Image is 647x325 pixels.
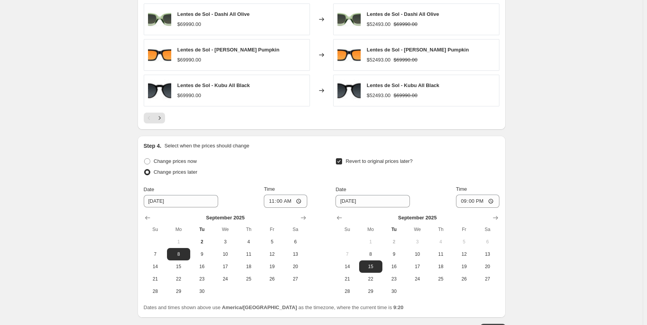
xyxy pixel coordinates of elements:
span: 29 [362,288,379,294]
button: Wednesday September 3 2025 [213,236,237,248]
span: 5 [263,239,280,245]
div: $52493.00 [367,21,391,28]
button: Thursday September 25 2025 [237,273,260,285]
button: Thursday September 4 2025 [429,236,452,248]
span: 23 [193,276,210,282]
button: Tuesday September 9 2025 [382,248,406,260]
button: Tuesday September 23 2025 [382,273,406,285]
button: Show next month, October 2025 [298,212,309,223]
span: 9 [385,251,403,257]
span: 8 [170,251,187,257]
th: Wednesday [406,223,429,236]
img: thabo-black-pumpkin-frontal_1280x_progressive_jpg_80x.jpg [148,43,171,67]
span: 5 [456,239,473,245]
span: 17 [409,263,426,270]
button: Wednesday September 17 2025 [406,260,429,273]
span: 12 [456,251,473,257]
span: 30 [385,288,403,294]
span: 12 [263,251,280,257]
div: $69990.00 [177,21,201,28]
span: 18 [432,263,449,270]
button: Saturday September 20 2025 [476,260,499,273]
span: 6 [287,239,304,245]
span: Fr [263,226,280,233]
span: Lentes de Sol - [PERSON_NAME] Pumpkin [177,47,280,53]
button: Wednesday September 17 2025 [213,260,237,273]
input: 9/2/2025 [336,195,410,207]
span: 24 [217,276,234,282]
span: Lentes de Sol - Kubu All Black [367,82,439,88]
nav: Pagination [144,113,165,123]
span: Dates and times shown above use as the timezone, where the current time is [144,304,404,310]
th: Tuesday [382,223,406,236]
button: Tuesday September 9 2025 [190,248,213,260]
button: Thursday September 4 2025 [237,236,260,248]
img: Frontal_3_copia_1280x_progressive_jpg_80x.jpg [337,79,361,102]
span: 20 [287,263,304,270]
span: Th [240,226,257,233]
span: Change prices now [154,158,197,164]
span: We [409,226,426,233]
span: 20 [479,263,496,270]
span: 3 [217,239,234,245]
span: Change prices later [154,169,198,175]
span: Fr [456,226,473,233]
div: $52493.00 [367,56,391,64]
button: Friday September 5 2025 [260,236,284,248]
th: Saturday [284,223,307,236]
th: Friday [260,223,284,236]
input: 12:00 [264,195,307,208]
span: Sa [287,226,304,233]
button: Sunday September 28 2025 [144,285,167,298]
span: 28 [147,288,164,294]
span: Lentes de Sol - Dashi All Olive [367,11,439,17]
div: $69990.00 [177,92,201,99]
span: 18 [240,263,257,270]
button: Monday September 1 2025 [167,236,190,248]
span: 16 [385,263,403,270]
span: 21 [339,276,356,282]
button: Saturday September 6 2025 [284,236,307,248]
button: Wednesday September 24 2025 [406,273,429,285]
span: 10 [217,251,234,257]
strike: $69990.00 [394,92,417,99]
b: America/[GEOGRAPHIC_DATA] [222,304,297,310]
span: 19 [456,263,473,270]
span: Date [336,186,346,192]
img: bio-dashi-all-olive-frontal_1280x_progressive_jpg_80x.jpg [337,8,361,31]
span: 27 [287,276,304,282]
span: 22 [170,276,187,282]
button: Monday September 29 2025 [167,285,190,298]
span: Tu [385,226,403,233]
button: Tuesday September 23 2025 [190,273,213,285]
span: 16 [193,263,210,270]
p: Select when the prices should change [164,142,249,150]
strike: $69990.00 [394,21,417,28]
button: Friday September 26 2025 [453,273,476,285]
span: 29 [170,288,187,294]
button: Thursday September 25 2025 [429,273,452,285]
span: 8 [362,251,379,257]
button: Friday September 19 2025 [260,260,284,273]
b: 9:20 [393,304,403,310]
span: 26 [263,276,280,282]
div: $52493.00 [367,92,391,99]
button: Saturday September 27 2025 [476,273,499,285]
button: Wednesday September 10 2025 [213,248,237,260]
span: 9 [193,251,210,257]
th: Wednesday [213,223,237,236]
button: Show previous month, August 2025 [142,212,153,223]
button: Wednesday September 24 2025 [213,273,237,285]
span: Date [144,186,154,192]
button: Saturday September 27 2025 [284,273,307,285]
button: Friday September 26 2025 [260,273,284,285]
input: 9/2/2025 [144,195,218,207]
button: Sunday September 7 2025 [144,248,167,260]
button: Sunday September 14 2025 [144,260,167,273]
button: Saturday September 13 2025 [476,248,499,260]
th: Monday [167,223,190,236]
span: Mo [362,226,379,233]
span: 30 [193,288,210,294]
button: Tuesday September 16 2025 [382,260,406,273]
span: 11 [240,251,257,257]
